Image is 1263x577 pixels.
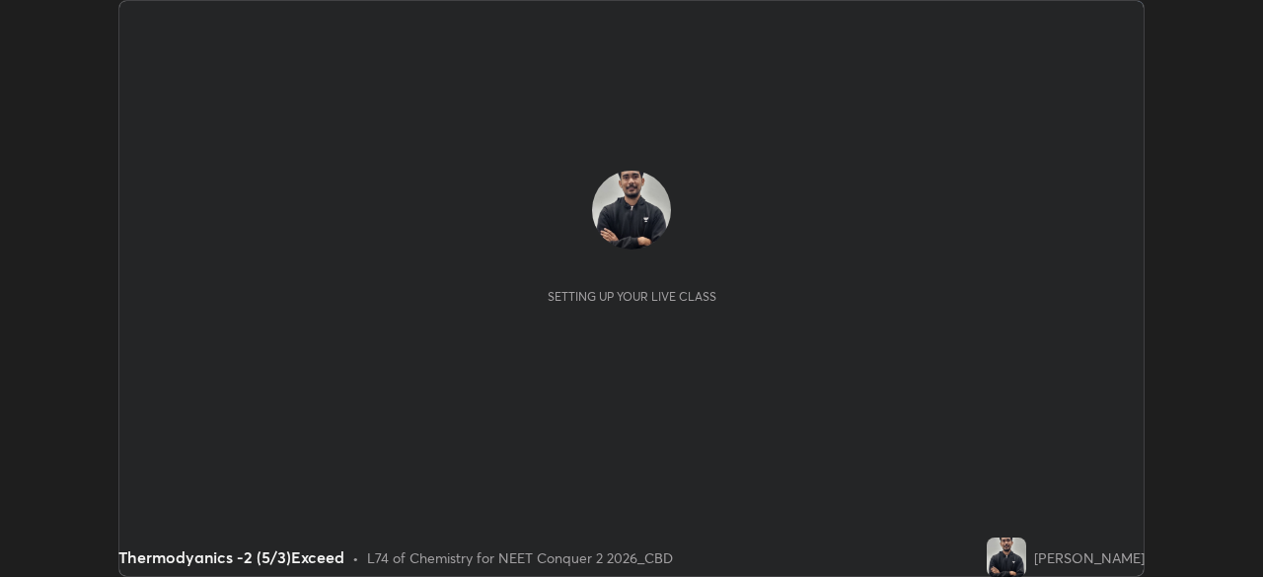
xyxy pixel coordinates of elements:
[548,289,716,304] div: Setting up your live class
[367,547,673,568] div: L74 of Chemistry for NEET Conquer 2 2026_CBD
[1034,547,1145,568] div: [PERSON_NAME]
[118,545,344,569] div: Thermodyanics -2 (5/3)Exceed
[592,171,671,250] img: 213def5e5dbf4e79a6b4beccebb68028.jpg
[987,538,1026,577] img: 213def5e5dbf4e79a6b4beccebb68028.jpg
[352,547,359,568] div: •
